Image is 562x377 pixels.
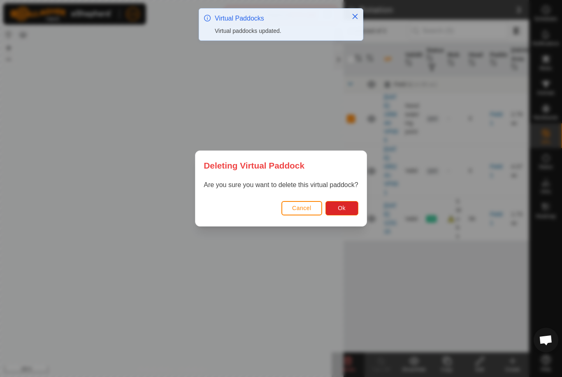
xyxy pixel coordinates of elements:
div: Virtual paddocks updated. [215,27,343,35]
button: Cancel [281,201,322,215]
span: Deleting Virtual Paddock [204,159,304,172]
span: Ok [338,205,346,211]
span: Cancel [292,205,311,211]
div: Open chat [534,328,558,352]
p: Are you sure you want to delete this virtual paddock? [204,180,358,190]
button: Close [349,11,361,22]
div: Virtual Paddocks [215,14,343,23]
button: Ok [325,201,358,215]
